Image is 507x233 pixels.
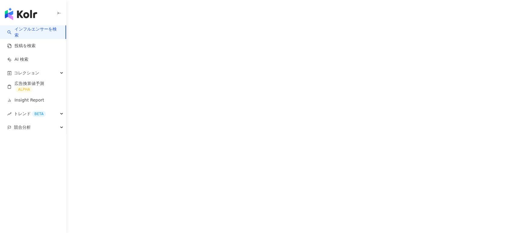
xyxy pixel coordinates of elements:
a: AI 検索 [7,57,28,63]
a: searchインフルエンサーを検索 [7,26,61,38]
a: 投稿を検索 [7,43,36,49]
span: コレクション [14,66,39,80]
span: トレンド [14,107,46,121]
div: BETA [32,111,46,117]
a: 広告換算値予測ALPHA [7,81,61,93]
span: rise [7,112,11,116]
span: 競合分析 [14,121,31,134]
img: logo [5,8,37,20]
a: Insight Report [7,97,44,103]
